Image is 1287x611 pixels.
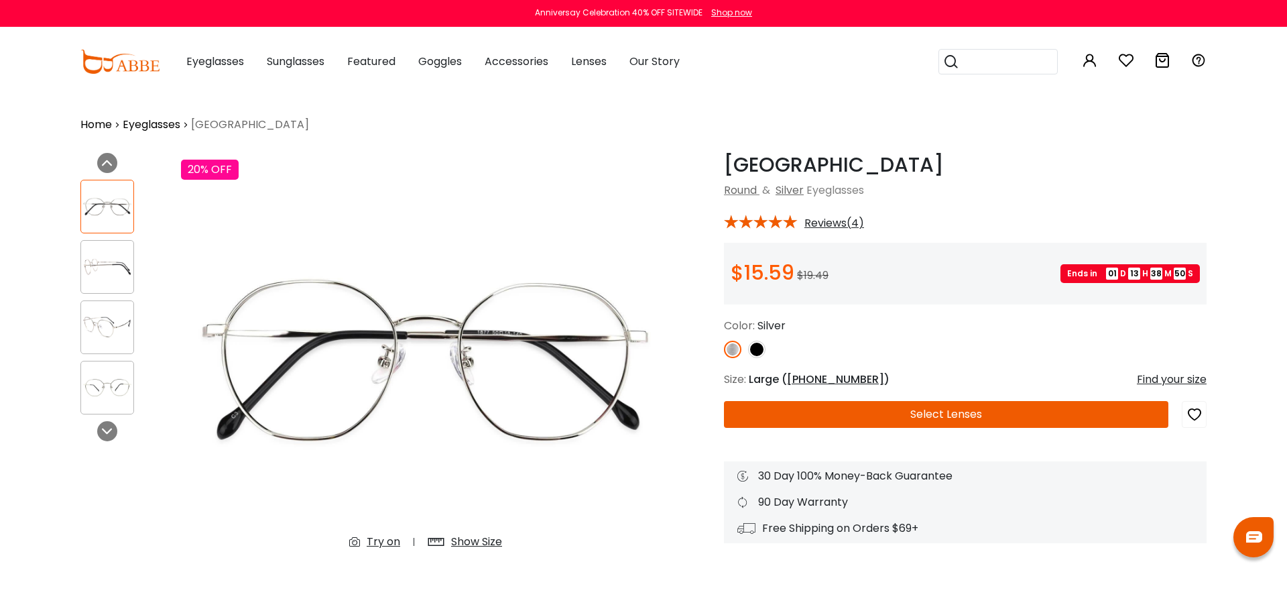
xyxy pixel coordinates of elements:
[1246,531,1262,543] img: chat
[629,54,680,69] span: Our Story
[571,54,607,69] span: Lenses
[737,494,1193,510] div: 90 Day Warranty
[724,401,1168,428] button: Select Lenses
[737,520,1193,537] div: Free Shipping on Orders $69+
[181,160,239,180] div: 20% OFF
[535,7,702,19] div: Anniversay Celebration 40% OFF SITEWIDE
[731,258,794,287] span: $15.59
[1106,268,1118,280] span: 01
[804,217,864,229] span: Reviews(4)
[806,182,864,198] span: Eyeglasses
[724,182,757,198] a: Round
[1150,268,1162,280] span: 38
[181,153,670,561] img: Singapore Silver Metal Eyeglasses , Lightweight , NosePads Frames from ABBE Glasses
[757,318,786,333] span: Silver
[797,268,829,283] span: $19.49
[1164,268,1172,280] span: M
[1067,268,1104,280] span: Ends in
[704,7,752,18] a: Shop now
[267,54,324,69] span: Sunglasses
[186,54,244,69] span: Eyeglasses
[1188,268,1193,280] span: S
[81,314,133,340] img: Singapore Silver Metal Eyeglasses , Lightweight , NosePads Frames from ABBE Glasses
[724,372,746,387] span: Size:
[749,372,890,387] span: Large ( )
[81,374,133,400] img: Singapore Silver Metal Eyeglasses , Lightweight , NosePads Frames from ABBE Glasses
[1137,372,1207,388] div: Find your size
[1120,268,1126,280] span: D
[711,7,752,19] div: Shop now
[485,54,548,69] span: Accessories
[347,54,395,69] span: Featured
[1128,268,1140,280] span: 13
[787,372,884,387] span: [PHONE_NUMBER]
[367,534,400,550] div: Try on
[418,54,462,69] span: Goggles
[80,50,160,74] img: abbeglasses.com
[123,117,180,133] a: Eyeglasses
[451,534,502,550] div: Show Size
[724,153,1207,177] h1: [GEOGRAPHIC_DATA]
[1174,268,1186,280] span: 50
[724,318,755,333] span: Color:
[776,182,804,198] a: Silver
[191,117,309,133] span: [GEOGRAPHIC_DATA]
[81,254,133,280] img: Singapore Silver Metal Eyeglasses , Lightweight , NosePads Frames from ABBE Glasses
[81,193,133,219] img: Singapore Silver Metal Eyeglasses , Lightweight , NosePads Frames from ABBE Glasses
[759,182,773,198] span: &
[737,468,1193,484] div: 30 Day 100% Money-Back Guarantee
[1142,268,1148,280] span: H
[80,117,112,133] a: Home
